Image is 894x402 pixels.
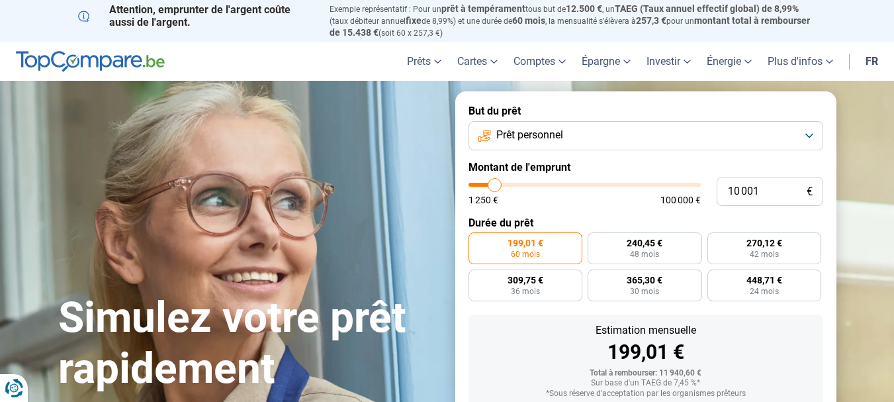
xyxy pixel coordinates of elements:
span: 1 250 € [469,195,498,205]
span: 199,01 € [508,238,543,248]
span: 365,30 € [627,276,662,285]
span: TAEG (Taux annuel effectif global) de 8,99% [615,3,799,14]
span: prêt à tempérament [441,3,525,14]
span: 60 mois [511,250,540,258]
span: 30 mois [630,287,659,295]
div: 199,01 € [479,342,813,362]
span: 36 mois [511,287,540,295]
button: Prêt personnel [469,121,823,150]
a: Cartes [449,42,506,81]
a: Comptes [506,42,574,81]
span: Prêt personnel [496,128,563,142]
div: *Sous réserve d'acceptation par les organismes prêteurs [479,389,813,399]
a: Énergie [699,42,760,81]
a: Prêts [399,42,449,81]
span: 270,12 € [746,238,782,248]
span: 12.500 € [566,3,602,14]
span: 42 mois [750,250,779,258]
label: Durée du prêt [469,217,823,229]
span: € [807,186,813,197]
div: Total à rembourser: 11 940,60 € [479,369,813,378]
p: Exemple représentatif : Pour un tous but de , un (taux débiteur annuel de 8,99%) et une durée de ... [330,3,817,38]
span: montant total à rembourser de 15.438 € [330,15,810,38]
a: Investir [639,42,699,81]
span: 309,75 € [508,276,543,285]
div: Estimation mensuelle [479,325,813,336]
span: 100 000 € [660,195,701,205]
span: 24 mois [750,287,779,295]
span: 257,3 € [636,15,666,26]
a: Épargne [574,42,639,81]
span: 448,71 € [746,276,782,285]
label: Montant de l'emprunt [469,161,823,174]
span: 48 mois [630,250,659,258]
a: fr [858,42,886,81]
label: But du prêt [469,105,823,117]
p: Attention, emprunter de l'argent coûte aussi de l'argent. [78,3,314,28]
a: Plus d'infos [760,42,841,81]
span: fixe [406,15,422,26]
span: 60 mois [512,15,545,26]
div: Sur base d'un TAEG de 7,45 %* [479,379,813,388]
span: 240,45 € [627,238,662,248]
img: TopCompare [16,51,165,72]
h1: Simulez votre prêt rapidement [58,293,439,395]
